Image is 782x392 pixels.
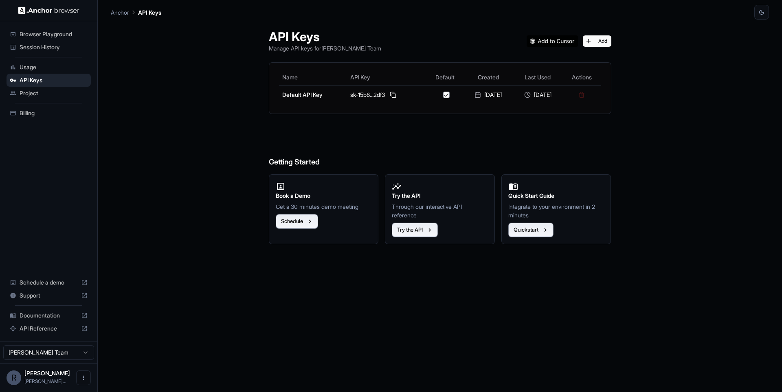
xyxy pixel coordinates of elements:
[7,41,91,54] div: Session History
[508,191,604,200] h2: Quick Start Guide
[7,289,91,302] div: Support
[269,44,381,53] p: Manage API keys for [PERSON_NAME] Team
[111,8,161,17] nav: breadcrumb
[7,107,91,120] div: Billing
[426,69,463,85] th: Default
[7,322,91,335] div: API Reference
[20,43,88,51] span: Session History
[111,8,129,17] p: Anchor
[7,309,91,322] div: Documentation
[583,35,611,47] button: Add
[20,311,78,320] span: Documentation
[392,191,488,200] h2: Try the API
[20,109,88,117] span: Billing
[508,223,554,237] button: Quickstart
[7,74,91,87] div: API Keys
[347,69,426,85] th: API Key
[76,370,91,385] button: Open menu
[516,91,559,99] div: [DATE]
[138,8,161,17] p: API Keys
[276,214,318,229] button: Schedule
[7,370,21,385] div: R
[463,69,513,85] th: Created
[24,378,66,384] span: rickson.lima@remofy.io
[467,91,510,99] div: [DATE]
[392,202,488,219] p: Through our interactive API reference
[269,124,611,168] h6: Getting Started
[18,7,79,14] img: Anchor Logo
[276,191,372,200] h2: Book a Demo
[24,370,70,377] span: Rickson Lima
[20,30,88,38] span: Browser Playground
[20,89,88,97] span: Project
[388,90,398,100] button: Copy API key
[20,76,88,84] span: API Keys
[276,202,372,211] p: Get a 30 minutes demo meeting
[527,35,578,47] img: Add anchorbrowser MCP server to Cursor
[7,28,91,41] div: Browser Playground
[20,278,78,287] span: Schedule a demo
[562,69,601,85] th: Actions
[7,61,91,74] div: Usage
[20,63,88,71] span: Usage
[279,69,347,85] th: Name
[392,223,438,237] button: Try the API
[20,324,78,333] span: API Reference
[7,276,91,289] div: Schedule a demo
[350,90,423,100] div: sk-15b8...2df3
[269,29,381,44] h1: API Keys
[279,85,347,104] td: Default API Key
[513,69,562,85] th: Last Used
[508,202,604,219] p: Integrate to your environment in 2 minutes
[7,87,91,100] div: Project
[20,291,78,300] span: Support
